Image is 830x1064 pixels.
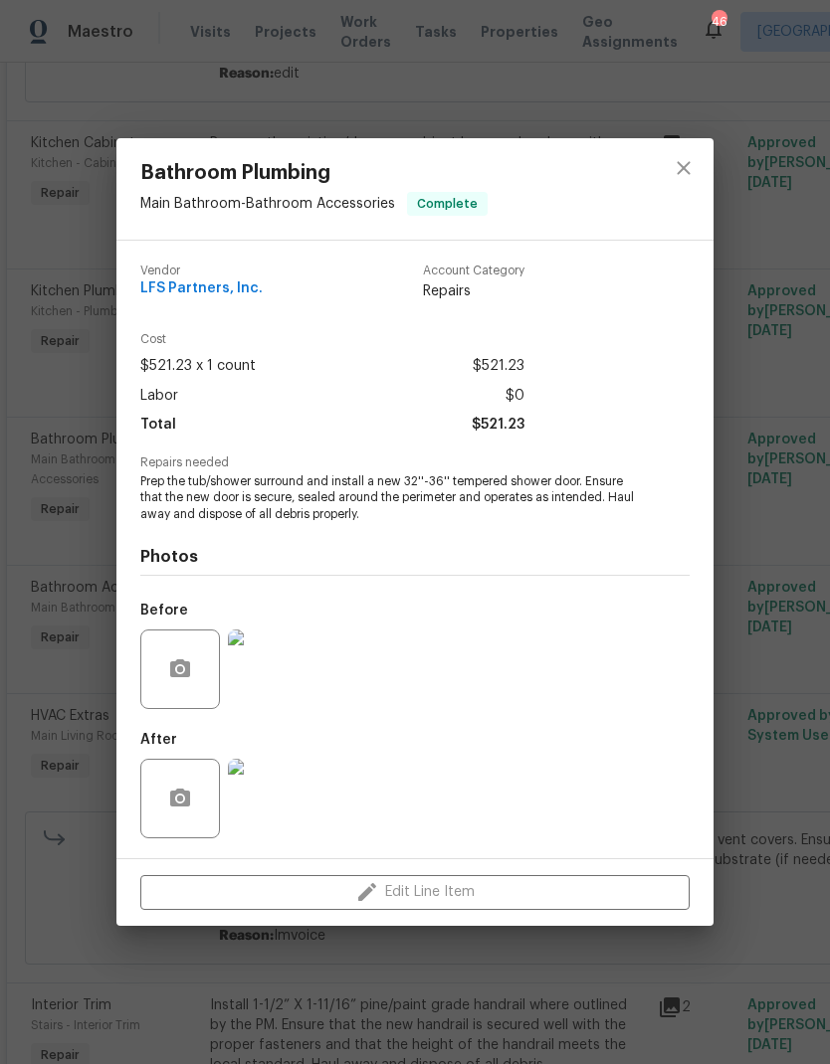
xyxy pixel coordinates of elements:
[140,162,488,184] span: Bathroom Plumbing
[140,547,690,567] h4: Photos
[712,12,726,32] div: 46
[140,604,188,618] h5: Before
[423,281,524,301] span: Repairs
[660,144,708,192] button: close
[140,333,524,346] span: Cost
[473,352,524,381] span: $521.23
[140,382,178,411] span: Labor
[140,281,263,296] span: LFS Partners, Inc.
[140,411,176,440] span: Total
[472,411,524,440] span: $521.23
[140,265,263,277] span: Vendor
[140,456,690,469] span: Repairs needed
[409,194,486,214] span: Complete
[423,265,524,277] span: Account Category
[140,352,256,381] span: $521.23 x 1 count
[506,382,524,411] span: $0
[140,473,635,523] span: Prep the tub/shower surround and install a new 32''-36'' tempered shower door. Ensure that the ne...
[140,733,177,747] h5: After
[140,197,395,211] span: Main Bathroom - Bathroom Accessories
